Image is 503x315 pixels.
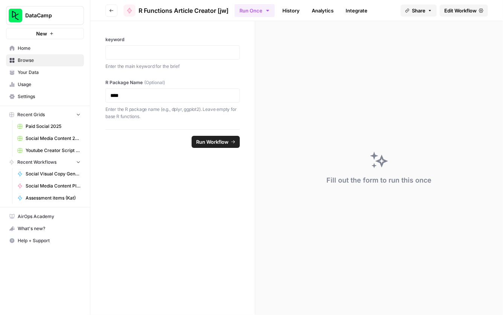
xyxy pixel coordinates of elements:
a: Analytics [307,5,338,17]
button: New [6,28,84,39]
button: Run Workflow [192,136,240,148]
span: Recent Grids [17,111,45,118]
button: Share [401,5,437,17]
span: New [36,30,47,37]
a: Integrate [341,5,372,17]
span: R Functions Article Creator [jw] [139,6,229,15]
div: What's new? [6,223,84,234]
label: keyword [105,36,240,43]
span: Social Visual Copy Generator [26,171,81,177]
img: DataCamp Logo [9,9,22,22]
a: R Functions Article Creator [jw] [123,5,229,17]
span: DataCamp [25,12,71,19]
span: Home [18,45,81,52]
p: Enter the main keyword for the brief [105,63,240,70]
span: Recent Workflows [17,159,56,166]
span: Paid Social 2025 [26,123,81,130]
span: Social Media Content 2025 [26,135,81,142]
a: Youtube Creator Script Optimisations [14,144,84,157]
button: Help + Support [6,235,84,247]
a: Edit Workflow [440,5,488,17]
div: Fill out the form to run this once [327,175,432,186]
a: AirOps Academy [6,211,84,223]
span: Usage [18,81,81,88]
span: AirOps Academy [18,213,81,220]
span: Browse [18,57,81,64]
span: Your Data [18,69,81,76]
button: Recent Workflows [6,157,84,168]
button: What's new? [6,223,84,235]
a: Social Media Content Planning 2025 [14,180,84,192]
a: History [278,5,304,17]
button: Workspace: DataCamp [6,6,84,25]
span: Social Media Content Planning 2025 [26,183,81,189]
label: R Package Name [105,79,240,86]
span: Run Workflow [196,138,229,146]
span: Youtube Creator Script Optimisations [26,147,81,154]
a: Assessment items (Kat) [14,192,84,204]
a: Settings [6,91,84,103]
button: Run Once [235,4,275,17]
a: Browse [6,54,84,66]
span: Assessment items (Kat) [26,195,81,201]
span: Settings [18,93,81,100]
span: (Optional) [144,79,165,86]
a: Usage [6,78,84,91]
span: Share [412,7,425,14]
a: Paid Social 2025 [14,120,84,132]
button: Recent Grids [6,109,84,120]
span: Edit Workflow [444,7,477,14]
a: Social Media Content 2025 [14,132,84,144]
span: Help + Support [18,237,81,244]
a: Your Data [6,66,84,78]
a: Home [6,42,84,54]
a: Social Visual Copy Generator [14,168,84,180]
p: Enter the R package name (e.g., dplyr, ggplot2). Leave empty for base R functions. [105,106,240,120]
